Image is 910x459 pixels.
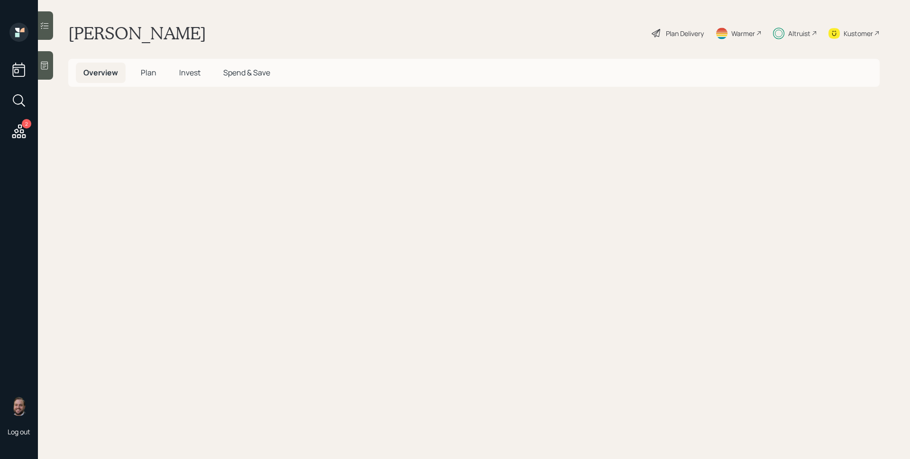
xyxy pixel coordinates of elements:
div: Plan Delivery [666,28,704,38]
div: 2 [22,119,31,129]
div: Warmer [731,28,755,38]
span: Spend & Save [223,67,270,78]
div: Altruist [788,28,810,38]
span: Overview [83,67,118,78]
span: Plan [141,67,156,78]
div: Kustomer [844,28,873,38]
h1: [PERSON_NAME] [68,23,206,44]
img: james-distasi-headshot.png [9,397,28,416]
div: Log out [8,427,30,436]
span: Invest [179,67,200,78]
